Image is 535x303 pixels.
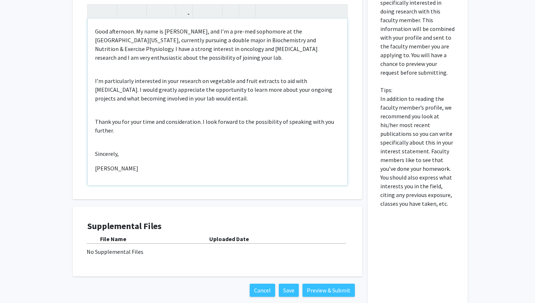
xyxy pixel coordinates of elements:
[90,5,102,17] button: Undo (Ctrl + Z)
[5,270,31,298] iframe: Chat
[102,5,115,17] button: Redo (Ctrl + Y)
[95,117,340,135] p: Thank you for your time and consideration. I look forward to the possibility of speaking with you...
[87,247,348,256] div: No Supplemental Files
[161,5,174,17] button: Subscript
[178,5,191,17] button: Link
[302,284,355,297] button: Preview & Submit
[87,221,348,232] h4: Supplemental Files
[95,76,340,103] p: I’m particularly interested in your research on vegetable and fruit extracts to aid with [MEDICAL...
[95,27,340,62] p: Good afternoon. My name is [PERSON_NAME], and I’m a pre-med sophomore at the [GEOGRAPHIC_DATA][US...
[119,5,132,17] button: Strong (Ctrl + B)
[279,284,299,297] button: Save
[333,5,345,17] button: Fullscreen
[195,5,207,17] button: Unordered list
[224,5,237,17] button: Remove format
[95,149,340,158] p: Sincerely,
[95,164,340,173] p: [PERSON_NAME]
[241,5,254,17] button: Insert horizontal rule
[132,5,144,17] button: Emphasis (Ctrl + I)
[250,284,275,297] button: Cancel
[207,5,220,17] button: Ordered list
[148,5,161,17] button: Superscript
[100,235,126,243] b: File Name
[209,235,249,243] b: Uploaded Date
[88,19,347,185] div: Note to users with screen readers: Please press Alt+0 or Option+0 to deactivate our accessibility...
